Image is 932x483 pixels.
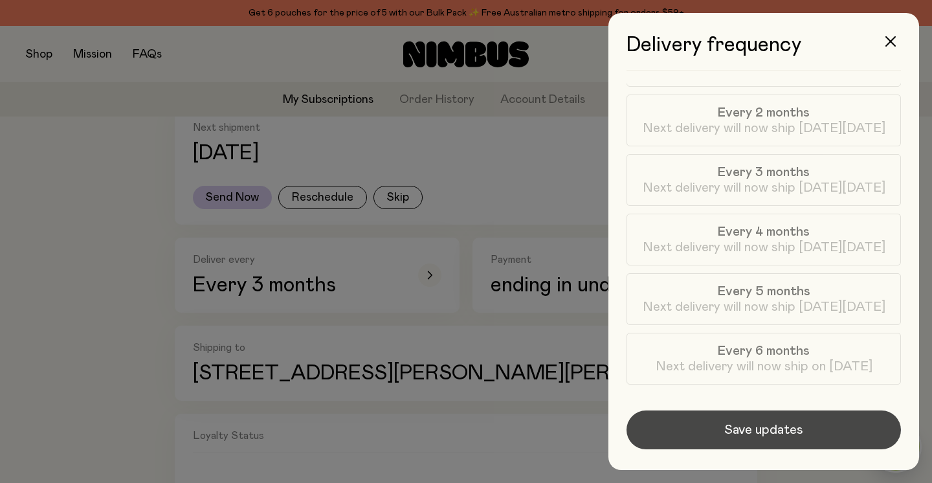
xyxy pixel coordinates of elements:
span: Every 3 months [718,164,810,180]
h3: Delivery frequency [627,34,901,71]
span: Save updates [724,421,803,439]
span: Next delivery will now ship [DATE][DATE] [643,240,885,255]
span: Next delivery will now ship [DATE][DATE] [643,120,885,136]
span: Every 6 months [718,343,810,359]
span: Next delivery will now ship on [DATE] [656,359,872,374]
span: Every 5 months [718,284,810,299]
span: Every 2 months [718,105,810,120]
span: Every 4 months [718,224,810,240]
span: Next delivery will now ship [DATE][DATE] [643,299,885,315]
button: Save updates [627,410,901,449]
span: Next delivery will now ship [DATE][DATE] [643,180,885,196]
